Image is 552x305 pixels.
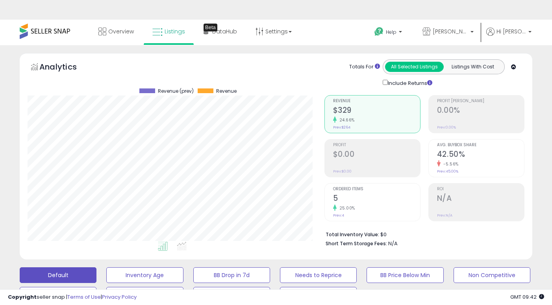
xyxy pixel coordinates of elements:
[67,293,101,301] a: Terms of Use
[39,61,92,74] h5: Analytics
[20,267,96,283] button: Default
[437,194,524,204] h2: N/A
[212,28,237,35] span: DataHub
[437,125,456,130] small: Prev: 0.00%
[454,267,530,283] button: Non Competitive
[8,293,37,301] strong: Copyright
[388,240,398,247] span: N/A
[326,229,519,239] li: $0
[437,99,524,103] span: Profit [PERSON_NAME]
[108,28,134,35] span: Overview
[437,106,524,116] h2: 0.00%
[386,29,396,35] span: Help
[193,287,270,303] button: Items Being Repriced
[250,20,298,43] a: Settings
[280,267,357,283] button: Needs to Reprice
[146,20,191,43] a: Listings
[367,267,443,283] button: BB Price Below Min
[333,187,420,191] span: Ordered Items
[193,267,270,283] button: BB Drop in 7d
[337,205,355,211] small: 25.00%
[337,117,355,123] small: 24.66%
[106,267,183,283] button: Inventory Age
[437,143,524,147] span: Avg. Buybox Share
[437,187,524,191] span: ROI
[102,293,137,301] a: Privacy Policy
[486,28,532,45] a: Hi [PERSON_NAME]
[8,294,137,301] div: seller snap | |
[158,88,194,94] span: Revenue (prev)
[216,88,237,94] span: Revenue
[333,125,350,130] small: Prev: $264
[368,21,410,45] a: Help
[333,169,352,174] small: Prev: $0.00
[385,62,444,72] button: All Selected Listings
[437,213,452,218] small: Prev: N/A
[333,213,344,218] small: Prev: 4
[333,150,420,160] h2: $0.00
[496,28,526,35] span: Hi [PERSON_NAME]
[349,63,380,71] div: Totals For
[377,78,442,87] div: Include Returns
[333,106,420,116] h2: $329
[417,20,480,45] a: [PERSON_NAME] Products
[374,27,384,37] i: Get Help
[280,287,357,303] button: 30 Day Decrease
[204,24,217,31] div: Tooltip anchor
[510,293,544,301] span: 2025-10-8 09:42 GMT
[433,28,468,35] span: [PERSON_NAME] Products
[333,99,420,103] span: Revenue
[165,28,185,35] span: Listings
[106,287,183,303] button: Selling @ Max
[443,62,502,72] button: Listings With Cost
[333,143,420,147] span: Profit
[198,20,243,43] a: DataHub
[333,194,420,204] h2: 5
[437,169,458,174] small: Prev: 45.00%
[326,231,379,238] b: Total Inventory Value:
[326,240,387,247] b: Short Term Storage Fees:
[441,161,459,167] small: -5.56%
[437,150,524,160] h2: 42.50%
[93,20,140,43] a: Overview
[20,287,96,303] button: Top Sellers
